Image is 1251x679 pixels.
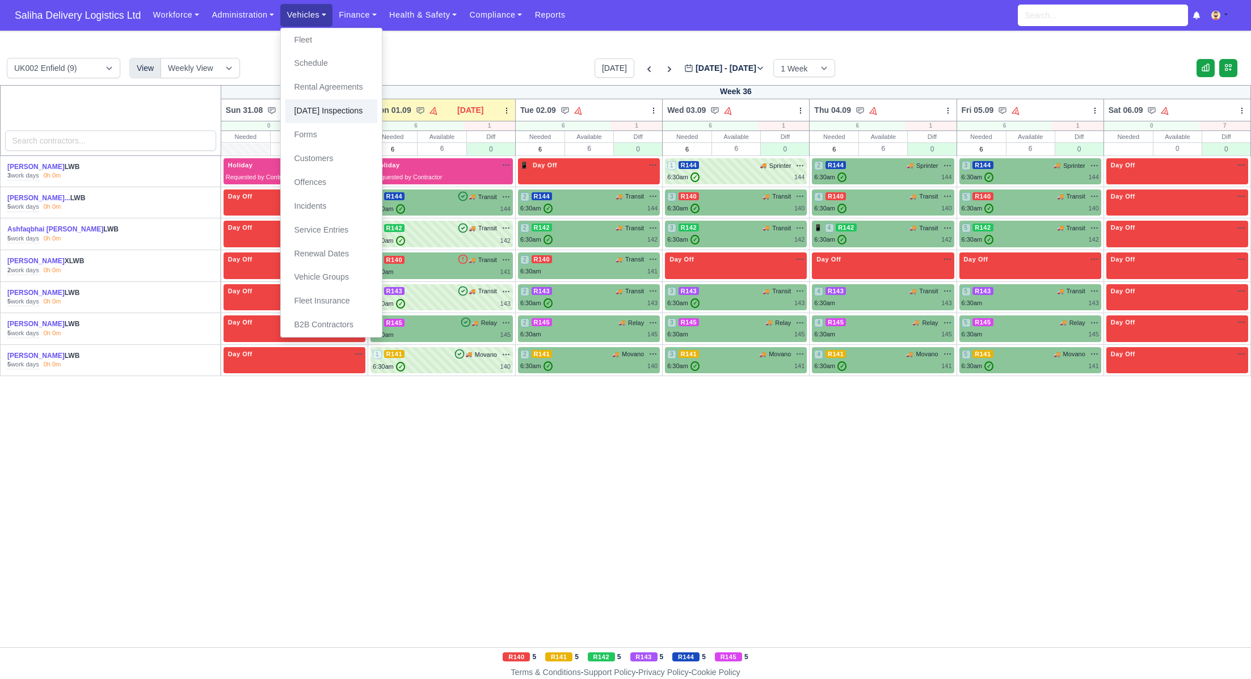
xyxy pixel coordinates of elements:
[769,349,791,359] span: Movano
[908,131,956,142] div: Diff
[221,85,1250,99] div: Week 36
[7,330,11,336] strong: 5
[469,256,475,264] span: 🚚
[814,224,823,231] span: 📱
[690,204,700,213] span: ✓
[478,223,497,233] span: Transit
[941,204,951,213] div: 140
[226,174,295,180] span: Requested by Contractor
[396,204,405,214] span: ✓
[962,255,991,263] span: Day Off
[520,104,556,116] span: Tue 02.09
[478,255,497,265] span: Transit
[1202,131,1250,142] div: Diff
[684,62,764,75] label: [DATE] - [DATE]
[690,298,700,308] span: ✓
[712,131,760,142] div: Available
[500,299,511,309] div: 143
[814,204,846,213] div: 6:30am
[7,162,125,172] div: LWB
[984,235,993,244] span: ✓
[1063,161,1085,171] span: Sprinter
[532,192,553,200] span: R144
[825,192,846,200] span: R140
[418,142,466,154] div: 6
[912,318,919,327] span: 🚚
[285,99,377,123] a: [DATE] Inspections
[1088,298,1098,308] div: 143
[1063,349,1085,359] span: Movano
[957,131,1006,142] div: Needed
[638,668,689,677] a: Privacy Policy
[1153,131,1202,142] div: Available
[9,4,146,27] span: Saliha Delivery Logistics Ltd
[667,192,676,201] span: 3
[1109,192,1138,200] span: Day Off
[7,319,125,329] div: LWB
[1006,142,1055,154] div: 6
[271,131,319,142] div: Available
[667,318,676,327] span: 3
[226,104,263,116] span: Sun 31.08
[44,203,61,212] div: 0h 0m
[758,121,809,130] div: 1
[457,104,483,116] span: [DATE]
[285,171,377,195] a: Offences
[520,162,529,168] span: 📱
[500,236,511,246] div: 142
[478,192,497,202] span: Transit
[772,223,791,233] span: Transit
[859,131,907,142] div: Available
[9,5,146,27] a: Saliha Delivery Logistics Ltd
[226,255,255,263] span: Day Off
[475,350,497,360] span: Movano
[7,267,11,273] strong: 2
[285,195,377,218] a: Incidents
[667,298,700,308] div: 6:30am
[396,299,405,309] span: ✓
[511,668,580,677] a: Terms & Conditions
[625,255,644,264] span: Transit
[271,142,319,154] div: 0
[614,131,662,142] div: Diff
[814,287,823,296] span: 4
[663,131,711,142] div: Needed
[467,131,515,142] div: Diff
[280,4,332,26] a: Vehicles
[814,255,843,263] span: Day Off
[625,223,644,233] span: Transit
[908,142,956,155] div: 0
[794,172,804,182] div: 144
[1018,5,1188,26] input: Search...
[464,121,515,130] div: 1
[814,161,823,170] span: 2
[332,4,383,26] a: Finance
[814,172,846,182] div: 6:30am
[1104,131,1153,142] div: Needed
[962,318,971,327] span: 5
[690,172,700,182] span: ✓
[532,318,553,326] span: R145
[972,287,993,295] span: R143
[810,131,858,142] div: Needed
[628,318,644,328] span: Relay
[373,161,402,169] span: Holiday
[794,204,804,213] div: 140
[565,142,613,154] div: 6
[7,257,65,265] a: [PERSON_NAME]
[909,192,916,201] span: 🚚
[469,224,475,233] span: 🚚
[814,104,851,116] span: Thu 04.09
[679,318,700,326] span: R145
[919,192,938,201] span: Transit
[1153,142,1202,154] div: 0
[837,172,846,182] span: ✓
[520,267,541,276] div: 6:30am
[962,223,971,233] span: 5
[794,235,804,244] div: 142
[373,299,405,309] div: 6:30am
[129,58,161,78] div: View
[647,298,658,308] div: 143
[916,349,938,359] span: Movano
[614,142,662,155] div: 0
